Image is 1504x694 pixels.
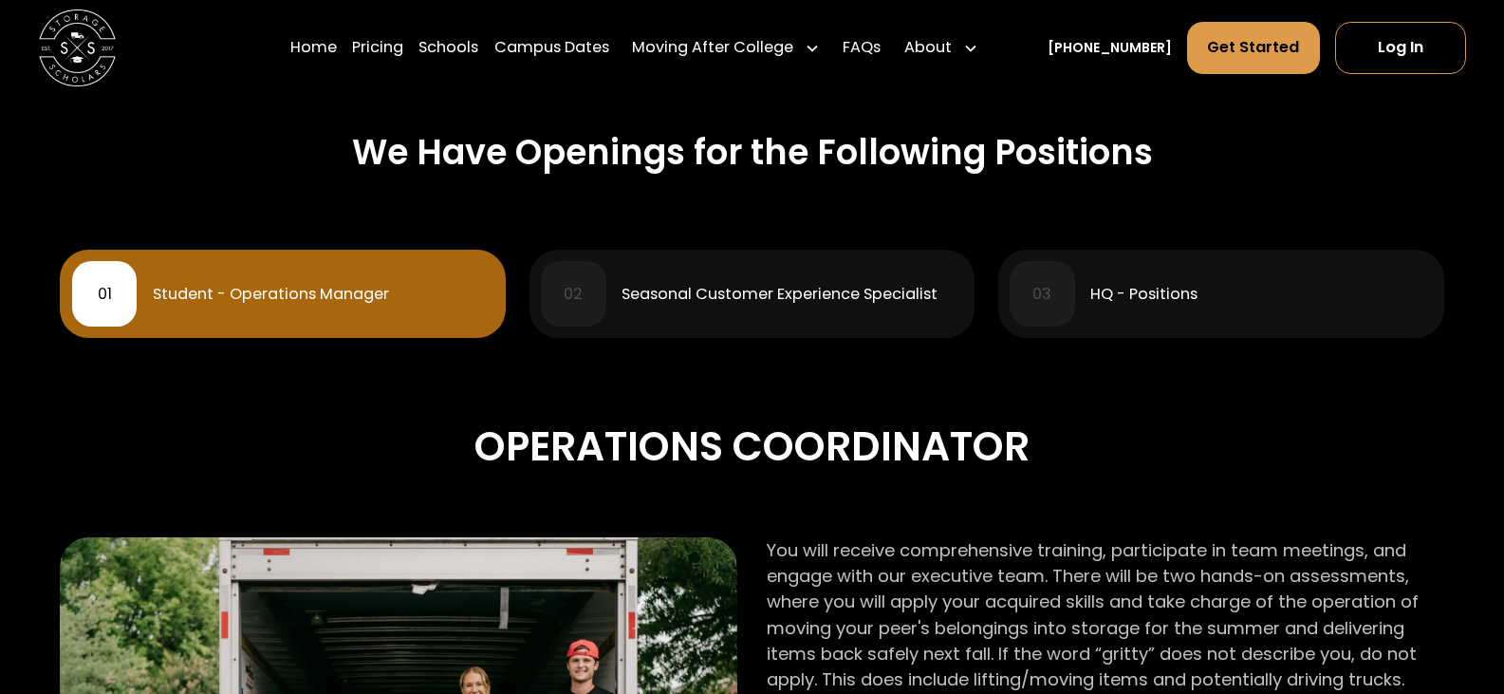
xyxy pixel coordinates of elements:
a: FAQs [843,21,881,75]
img: Storage Scholars main logo [39,9,116,86]
div: Seasonal Customer Experience Specialist [622,287,938,302]
a: Pricing [352,21,403,75]
a: Log In [1335,22,1466,74]
a: [PHONE_NUMBER] [1048,38,1172,58]
div: Moving After College [624,21,828,75]
div: 02 [564,287,583,302]
a: Home [290,21,337,75]
a: Campus Dates [494,21,609,75]
div: Student - Operations Manager [153,287,389,302]
div: HQ - Positions [1090,287,1198,302]
a: Schools [418,21,478,75]
div: 01 [98,287,112,302]
div: About [897,21,987,75]
div: 03 [1032,287,1051,302]
div: Moving After College [632,36,793,59]
a: Get Started [1187,22,1320,74]
h2: We Have Openings for the Following Positions [352,132,1153,174]
a: home [39,9,116,86]
div: About [904,36,952,59]
div: Operations Coordinator [60,415,1443,478]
